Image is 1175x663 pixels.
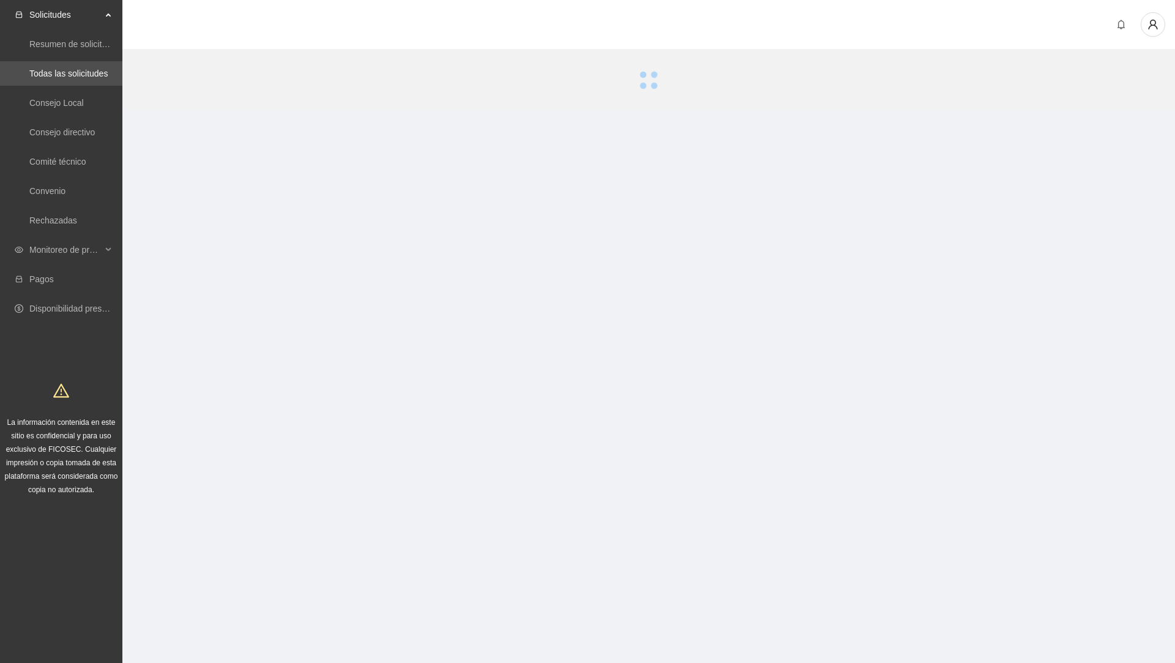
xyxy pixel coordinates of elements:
a: Resumen de solicitudes por aprobar [29,39,167,49]
a: Convenio [29,186,65,196]
span: Solicitudes [29,2,102,27]
span: inbox [15,10,23,19]
a: Consejo Local [29,98,84,108]
a: Rechazadas [29,215,77,225]
span: eye [15,245,23,254]
span: Monitoreo de proyectos [29,238,102,262]
button: user [1141,12,1165,37]
a: Consejo directivo [29,127,95,137]
button: bell [1111,15,1131,34]
span: user [1141,19,1165,30]
a: Todas las solicitudes [29,69,108,78]
span: warning [53,383,69,399]
span: La información contenida en este sitio es confidencial y para uso exclusivo de FICOSEC. Cualquier... [5,418,118,494]
span: bell [1112,20,1130,29]
a: Comité técnico [29,157,86,167]
a: Pagos [29,274,54,284]
a: Disponibilidad presupuestal [29,304,134,313]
